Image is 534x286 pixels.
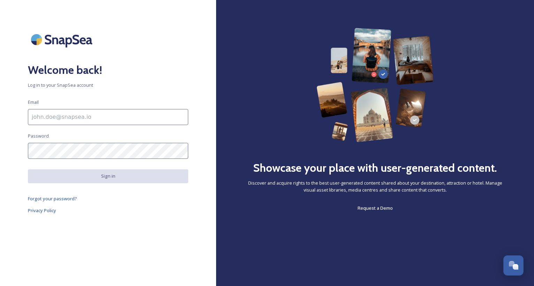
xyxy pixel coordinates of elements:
img: SnapSea Logo [28,28,98,51]
span: Log in to your SnapSea account [28,82,188,88]
img: 63b42ca75bacad526042e722_Group%20154-p-800.png [316,28,433,142]
a: Privacy Policy [28,206,188,215]
span: Privacy Policy [28,207,56,214]
span: Forgot your password? [28,195,77,202]
span: Email [28,99,39,106]
h2: Showcase your place with user-generated content. [253,160,497,176]
span: Discover and acquire rights to the best user-generated content shared about your destination, att... [244,180,506,193]
a: Request a Demo [358,204,393,212]
h2: Welcome back! [28,62,188,78]
button: Open Chat [503,255,524,276]
a: Forgot your password? [28,194,188,203]
button: Sign in [28,169,188,183]
input: john.doe@snapsea.io [28,109,188,125]
span: Password [28,133,49,139]
span: Request a Demo [358,205,393,211]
